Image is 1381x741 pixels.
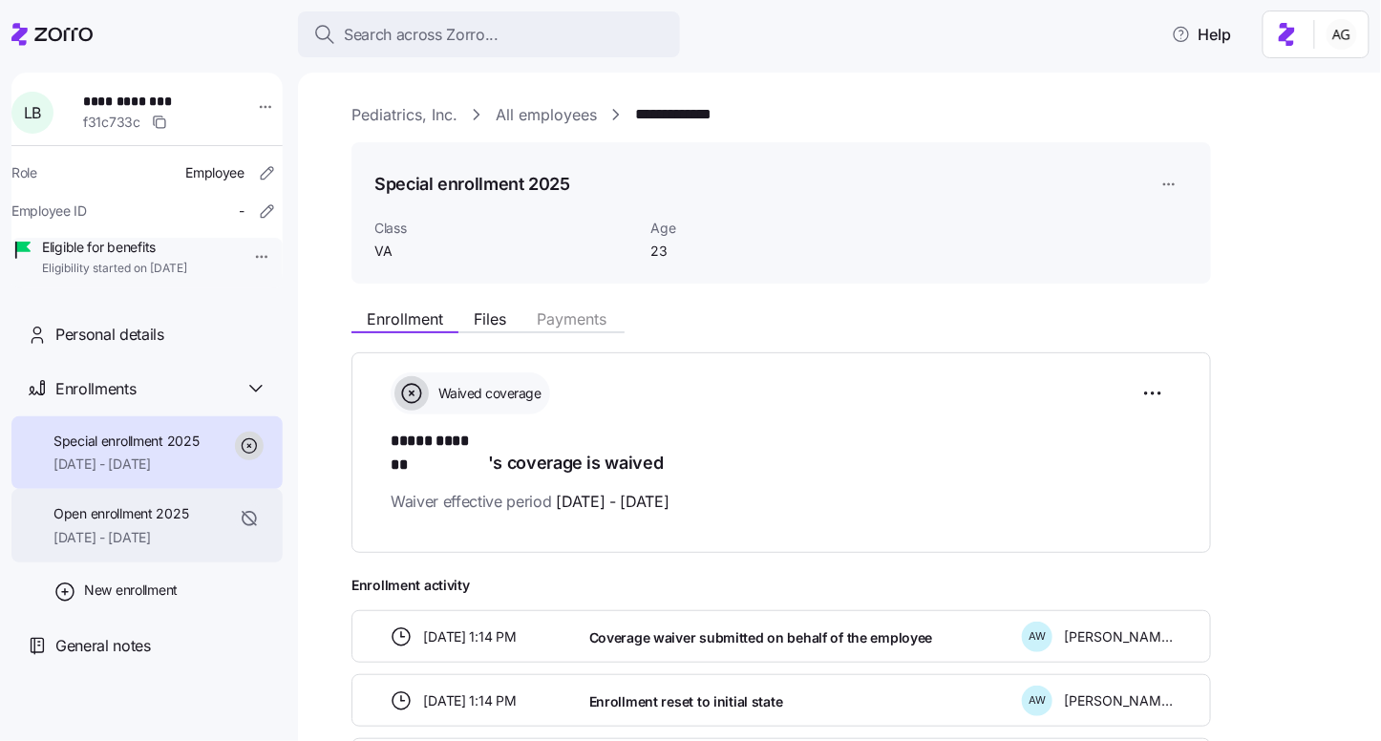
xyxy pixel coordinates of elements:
[53,432,200,451] span: Special enrollment 2025
[53,528,188,547] span: [DATE] - [DATE]
[24,105,41,120] span: L B
[351,576,1211,595] span: Enrollment activity
[53,455,200,474] span: [DATE] - [DATE]
[374,219,635,238] span: Class
[55,634,151,658] span: General notes
[42,261,187,277] span: Eligibility started on [DATE]
[11,201,87,221] span: Employee ID
[1029,631,1046,642] span: A W
[589,692,783,711] span: Enrollment reset to initial state
[1029,695,1046,706] span: A W
[42,238,187,257] span: Eligible for benefits
[537,311,606,327] span: Payments
[55,323,164,347] span: Personal details
[1172,23,1232,46] span: Help
[374,242,635,261] span: VA
[55,377,136,401] span: Enrollments
[344,23,499,47] span: Search across Zorro...
[424,691,517,710] span: [DATE] 1:14 PM
[83,113,140,132] span: f31c733c
[424,627,517,646] span: [DATE] 1:14 PM
[84,581,178,600] span: New enrollment
[351,103,457,127] a: Pediatrics, Inc.
[650,242,842,261] span: 23
[367,311,443,327] span: Enrollment
[374,172,570,196] h1: Special enrollment 2025
[1064,627,1173,646] span: [PERSON_NAME]
[650,219,842,238] span: Age
[1064,691,1173,710] span: [PERSON_NAME]
[239,201,244,221] span: -
[391,430,1172,475] h1: 's coverage is waived
[433,384,542,403] span: Waived coverage
[53,504,188,523] span: Open enrollment 2025
[1327,19,1357,50] img: 5fc55c57e0610270ad857448bea2f2d5
[391,490,669,514] span: Waiver effective period
[185,163,244,182] span: Employee
[496,103,597,127] a: All employees
[11,163,37,182] span: Role
[298,11,680,57] button: Search across Zorro...
[556,490,669,514] span: [DATE] - [DATE]
[1157,15,1247,53] button: Help
[589,628,933,647] span: Coverage waiver submitted on behalf of the employee
[474,311,506,327] span: Files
